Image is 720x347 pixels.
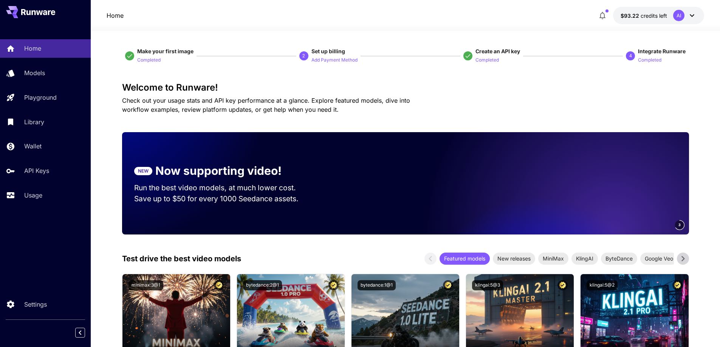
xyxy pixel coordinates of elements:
[214,280,224,290] button: Certified Model – Vetted for best performance and includes a commercial license.
[358,280,396,290] button: bytedance:1@1
[640,254,678,262] span: Google Veo
[638,57,661,64] p: Completed
[24,166,49,175] p: API Keys
[640,253,678,265] div: Google Veo
[475,55,499,64] button: Completed
[641,12,667,19] span: credits left
[638,55,661,64] button: Completed
[475,57,499,64] p: Completed
[311,48,345,54] span: Set up billing
[587,280,618,290] button: klingai:5@2
[678,222,681,228] span: 3
[155,162,282,179] p: Now supporting video!
[493,254,535,262] span: New releases
[475,48,520,54] span: Create an API key
[673,10,684,21] div: AI
[24,93,57,102] p: Playground
[613,7,704,24] button: $93.2189AI
[311,57,358,64] p: Add Payment Method
[493,253,535,265] div: New releases
[443,280,453,290] button: Certified Model – Vetted for best performance and includes a commercial license.
[24,68,45,77] p: Models
[122,82,689,93] h3: Welcome to Runware!
[24,300,47,309] p: Settings
[137,57,161,64] p: Completed
[328,280,339,290] button: Certified Model – Vetted for best performance and includes a commercial license.
[672,280,683,290] button: Certified Model – Vetted for best performance and includes a commercial license.
[138,168,149,174] p: NEW
[571,253,598,265] div: KlingAI
[129,280,163,290] button: minimax:3@1
[24,191,42,200] p: Usage
[137,55,161,64] button: Completed
[243,280,282,290] button: bytedance:2@1
[107,11,124,20] nav: breadcrumb
[107,11,124,20] a: Home
[621,12,667,20] div: $93.2189
[440,253,490,265] div: Featured models
[134,182,310,193] p: Run the best video models, at much lower cost.
[81,326,91,339] div: Collapse sidebar
[24,117,44,126] p: Library
[24,142,42,151] p: Wallet
[629,52,632,59] p: 4
[621,12,641,19] span: $93.22
[571,254,598,262] span: KlingAI
[134,193,310,204] p: Save up to $50 for every 1000 Seedance assets.
[601,253,637,265] div: ByteDance
[75,328,85,338] button: Collapse sidebar
[440,254,490,262] span: Featured models
[601,254,637,262] span: ByteDance
[557,280,568,290] button: Certified Model – Vetted for best performance and includes a commercial license.
[538,253,568,265] div: MiniMax
[24,44,41,53] p: Home
[302,52,305,59] p: 2
[538,254,568,262] span: MiniMax
[311,55,358,64] button: Add Payment Method
[122,97,410,113] span: Check out your usage stats and API key performance at a glance. Explore featured models, dive int...
[137,48,194,54] span: Make your first image
[122,253,241,264] p: Test drive the best video models
[638,48,686,54] span: Integrate Runware
[472,280,503,290] button: klingai:5@3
